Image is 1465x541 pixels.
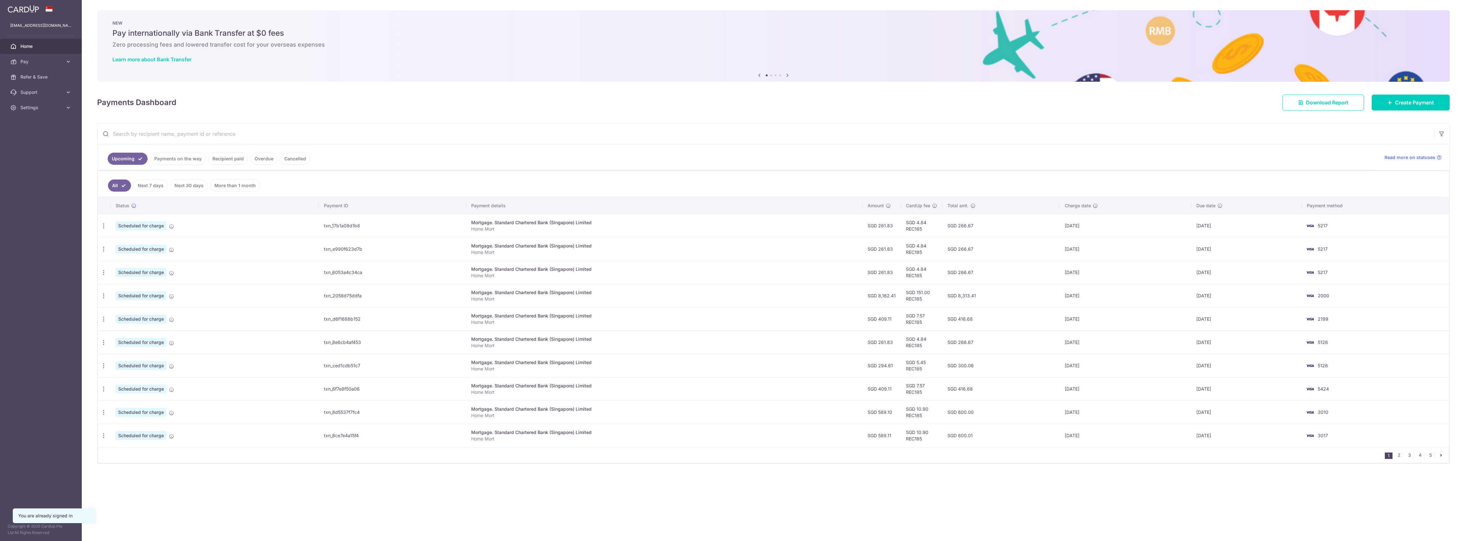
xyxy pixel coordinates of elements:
[471,219,857,226] div: Mortgage. Standard Chartered Bank (Singapore) Limited
[868,202,884,209] span: Amount
[466,197,863,214] th: Payment details
[1416,451,1424,459] a: 4
[116,268,166,277] span: Scheduled for charge
[1395,99,1434,106] span: Create Payment
[319,307,466,331] td: txn_d6f1688b152
[901,331,942,354] td: SGD 4.84 REC185
[1318,386,1329,392] span: 5424
[1318,339,1328,345] span: 5126
[20,74,63,80] span: Refer & Save
[319,331,466,354] td: txn_8e6cb4af453
[1318,293,1329,298] span: 2000
[1318,433,1328,438] span: 3017
[108,179,131,192] a: All
[471,336,857,342] div: Mortgage. Standard Chartered Bank (Singapore) Limited
[471,429,857,436] div: Mortgage. Standard Chartered Bank (Singapore) Limited
[116,385,166,393] span: Scheduled for charge
[1060,237,1192,261] td: [DATE]
[210,179,260,192] a: More than 1 month
[18,513,89,519] div: You are already signed in
[116,338,166,347] span: Scheduled for charge
[947,202,969,209] span: Total amt.
[319,214,466,237] td: txn_17b1a08d1b8
[901,354,942,377] td: SGD 5.45 REC185
[1318,246,1328,252] span: 5217
[319,197,466,214] th: Payment ID
[863,354,901,377] td: SGD 294.61
[319,237,466,261] td: txn_e990f623d7b
[863,307,901,331] td: SGD 409.11
[471,412,857,419] p: Home Mort
[942,237,1060,261] td: SGD 266.67
[1191,284,1302,307] td: [DATE]
[863,331,901,354] td: SGD 261.83
[863,261,901,284] td: SGD 261.83
[1191,377,1302,400] td: [DATE]
[1191,331,1302,354] td: [DATE]
[250,153,278,165] a: Overdue
[116,315,166,324] span: Scheduled for charge
[97,10,1450,82] img: Bank transfer banner
[1427,451,1434,459] a: 5
[1060,377,1192,400] td: [DATE]
[20,89,63,95] span: Support
[1060,284,1192,307] td: [DATE]
[906,202,930,209] span: CardUp fee
[319,424,466,447] td: txn_8ce7e4a15f4
[1424,522,1459,538] iframe: Opens a widget where you can find more information
[863,377,901,400] td: SGD 409.11
[942,424,1060,447] td: SGD 600.01
[112,28,1434,38] h5: Pay internationally via Bank Transfer at $0 fees
[1318,409,1328,415] span: 3010
[1191,307,1302,331] td: [DATE]
[97,124,1434,144] input: Search by recipient name, payment id or reference
[1191,261,1302,284] td: [DATE]
[1384,154,1442,161] a: Read more on statuses
[108,153,148,165] a: Upcoming
[471,383,857,389] div: Mortgage. Standard Chartered Bank (Singapore) Limited
[471,436,857,442] p: Home Mort
[863,284,901,307] td: SGD 8,162.41
[471,226,857,232] p: Home Mort
[471,342,857,349] p: Home Mort
[319,354,466,377] td: txn_ced1cdb51c7
[471,389,857,395] p: Home Mort
[319,377,466,400] td: txn_6f7e8f50a06
[116,431,166,440] span: Scheduled for charge
[20,104,63,111] span: Settings
[319,261,466,284] td: txn_6053a4c34ca
[112,56,191,63] a: Learn more about Bank Transfer
[1304,432,1316,439] img: Bank Card
[116,361,166,370] span: Scheduled for charge
[8,5,39,13] img: CardUp
[1060,307,1192,331] td: [DATE]
[1191,354,1302,377] td: [DATE]
[1060,424,1192,447] td: [DATE]
[1406,451,1413,459] a: 3
[97,97,176,108] h4: Payments Dashboard
[1318,316,1328,322] span: 2199
[942,331,1060,354] td: SGD 266.67
[471,266,857,272] div: Mortgage. Standard Chartered Bank (Singapore) Limited
[116,291,166,300] span: Scheduled for charge
[1304,245,1316,253] img: Bank Card
[942,307,1060,331] td: SGD 416.68
[319,284,466,307] td: txn_2058d75ddfa
[901,237,942,261] td: SGD 4.84 REC185
[1060,214,1192,237] td: [DATE]
[1065,202,1091,209] span: Charge date
[134,179,168,192] a: Next 7 days
[150,153,206,165] a: Payments on the way
[942,377,1060,400] td: SGD 416.68
[471,359,857,366] div: Mortgage. Standard Chartered Bank (Singapore) Limited
[1395,451,1403,459] a: 2
[1302,197,1449,214] th: Payment method
[471,289,857,296] div: Mortgage. Standard Chartered Bank (Singapore) Limited
[1304,222,1316,230] img: Bank Card
[1304,339,1316,346] img: Bank Card
[1304,385,1316,393] img: Bank Card
[1372,95,1450,110] a: Create Payment
[1191,424,1302,447] td: [DATE]
[901,284,942,307] td: SGD 151.00 REC185
[942,214,1060,237] td: SGD 266.67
